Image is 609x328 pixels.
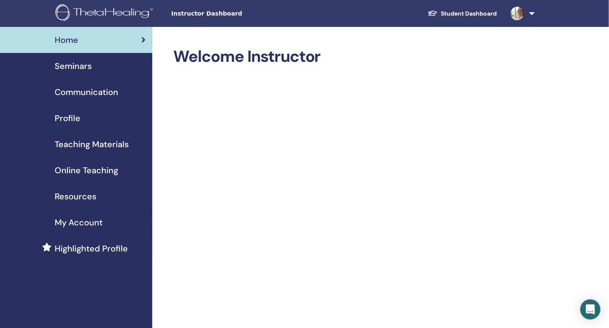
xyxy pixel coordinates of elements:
[511,7,524,20] img: default.jpg
[55,216,103,229] span: My Account
[56,4,156,23] img: logo.png
[55,112,80,124] span: Profile
[55,60,92,72] span: Seminars
[55,242,128,255] span: Highlighted Profile
[55,164,118,177] span: Online Teaching
[173,47,533,66] h2: Welcome Instructor
[171,9,297,18] span: Instructor Dashboard
[428,10,438,17] img: graduation-cap-white.svg
[55,86,118,98] span: Communication
[55,190,96,203] span: Resources
[421,6,504,21] a: Student Dashboard
[55,138,129,151] span: Teaching Materials
[580,299,601,320] div: Open Intercom Messenger
[55,34,78,46] span: Home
